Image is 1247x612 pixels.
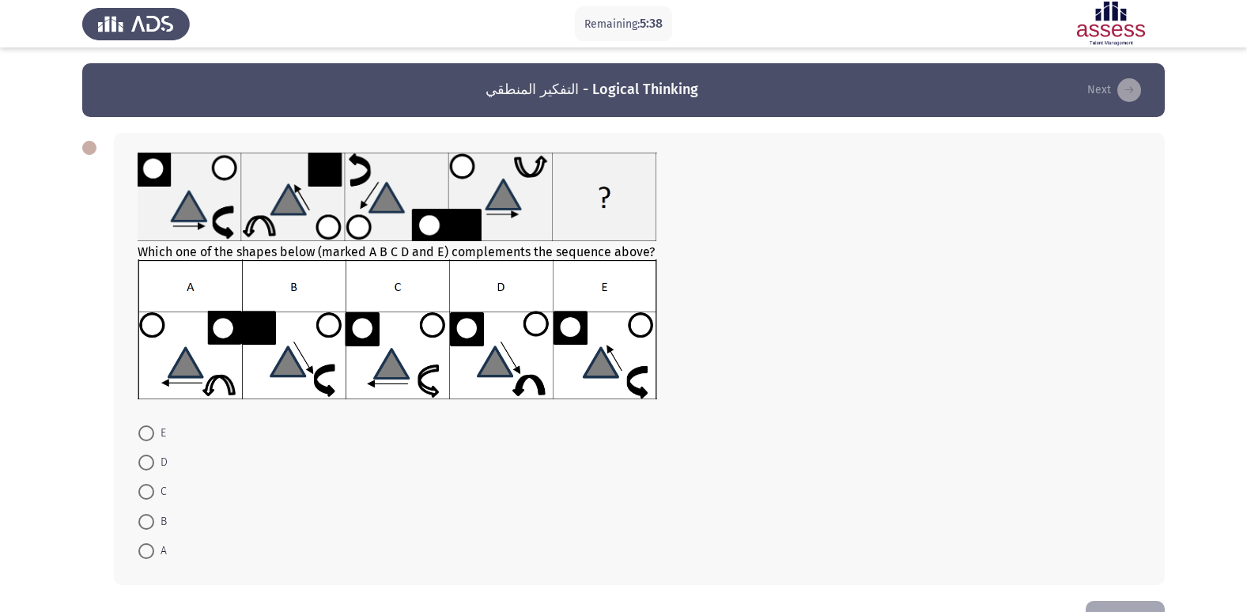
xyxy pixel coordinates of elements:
img: Assess Talent Management logo [82,2,190,46]
span: E [154,424,166,443]
img: UkFYYV8wODFfQi5wbmcxNjkxMzIzOTA4NDc5.png [138,259,657,399]
span: D [154,453,168,472]
img: UkFYYV8wODFfQS5wbmcxNjkxMzA1MzI5NDQ5.png [138,153,657,241]
h3: التفكير المنطقي - Logical Thinking [486,80,698,100]
span: 5:38 [640,16,663,31]
span: A [154,542,167,561]
button: load next page [1083,77,1146,103]
p: Remaining: [584,14,663,34]
div: Which one of the shapes below (marked A B C D and E) complements the sequence above? [138,153,1141,402]
span: B [154,512,167,531]
span: C [154,482,167,501]
img: Assessment logo of Assessment En (Focus & 16PD) [1057,2,1165,46]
